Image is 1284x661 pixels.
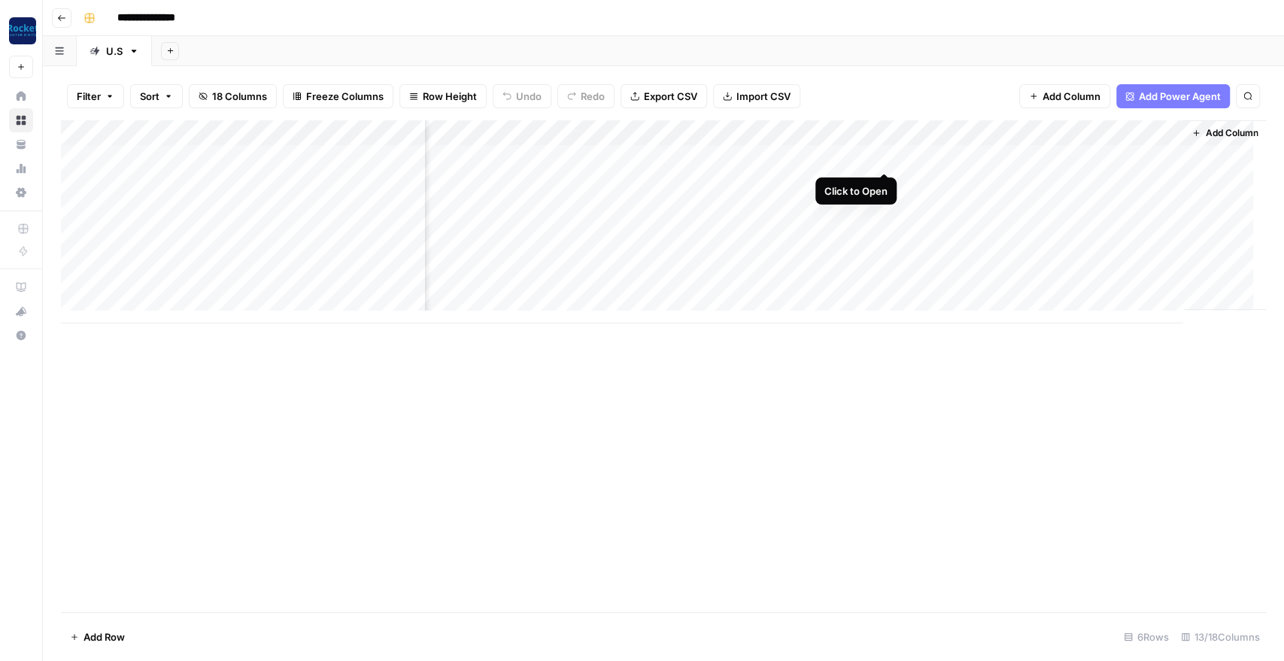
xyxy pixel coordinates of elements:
a: Settings [9,180,33,205]
button: Add Column [1019,84,1110,108]
a: U.S [77,36,152,66]
div: Click to Open [824,183,888,199]
span: Add Power Agent [1139,89,1221,104]
button: Help + Support [9,323,33,347]
button: Row Height [399,84,487,108]
img: Rocket Pilots Logo [9,17,36,44]
a: Browse [9,108,33,132]
button: Undo [493,84,551,108]
span: Add Column [1205,126,1258,140]
div: U.S [106,44,123,59]
button: Import CSV [713,84,800,108]
a: Home [9,84,33,108]
button: 18 Columns [189,84,277,108]
a: Your Data [9,132,33,156]
button: Add Row [61,625,134,649]
button: Sort [130,84,183,108]
span: Freeze Columns [306,89,384,104]
span: Export CSV [644,89,697,104]
button: Redo [557,84,615,108]
div: What's new? [10,300,32,323]
span: Import CSV [736,89,791,104]
button: Add Power Agent [1116,84,1230,108]
span: Add Column [1043,89,1100,104]
span: Redo [581,89,605,104]
div: 6 Rows [1118,625,1175,649]
span: 18 Columns [212,89,267,104]
a: AirOps Academy [9,275,33,299]
span: Row Height [423,89,477,104]
span: Filter [77,89,101,104]
span: Undo [516,89,542,104]
button: What's new? [9,299,33,323]
span: Sort [140,89,159,104]
a: Usage [9,156,33,180]
button: Freeze Columns [283,84,393,108]
button: Add Column [1185,123,1264,143]
button: Export CSV [621,84,707,108]
div: 13/18 Columns [1175,625,1266,649]
button: Filter [67,84,124,108]
button: Workspace: Rocket Pilots [9,12,33,50]
span: Add Row [83,629,125,644]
